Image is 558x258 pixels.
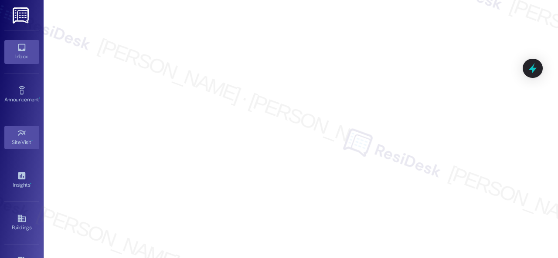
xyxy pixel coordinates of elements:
[4,40,39,64] a: Inbox
[31,138,33,144] span: •
[4,126,39,149] a: Site Visit •
[30,181,31,187] span: •
[4,211,39,235] a: Buildings
[39,95,40,101] span: •
[4,168,39,192] a: Insights •
[13,7,31,23] img: ResiDesk Logo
